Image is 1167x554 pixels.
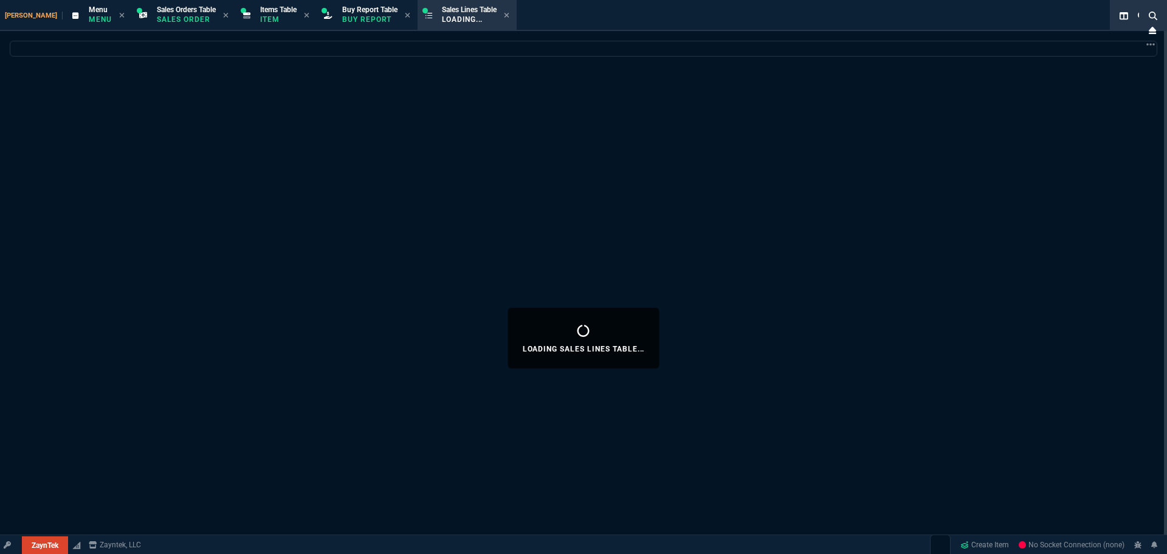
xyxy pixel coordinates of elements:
span: Menu [89,5,108,14]
p: Menu [89,15,112,24]
p: Loading... [442,15,497,24]
a: Create Item [955,536,1014,554]
nx-icon: Close Tab [405,11,410,21]
p: Item [260,15,297,24]
span: Items Table [260,5,297,14]
nx-icon: Split Panels [1115,9,1133,23]
nx-icon: Close Tab [304,11,309,21]
p: Loading Sales Lines Table... [523,344,645,354]
span: Sales Orders Table [157,5,216,14]
a: msbcCompanyName [85,539,145,550]
nx-icon: Open New Tab [1146,39,1155,50]
span: No Socket Connection (none) [1019,541,1124,549]
nx-icon: Search [1133,9,1151,23]
nx-icon: Search [1144,9,1162,23]
nx-icon: Close Workbench [1144,23,1161,38]
p: Buy Report [342,15,398,24]
span: Sales Lines Table [442,5,497,14]
nx-icon: Close Tab [504,11,509,21]
p: Sales Order [157,15,216,24]
nx-icon: Close Tab [119,11,125,21]
span: Buy Report Table [342,5,398,14]
span: [PERSON_NAME] [5,12,63,19]
nx-icon: Close Tab [223,11,229,21]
